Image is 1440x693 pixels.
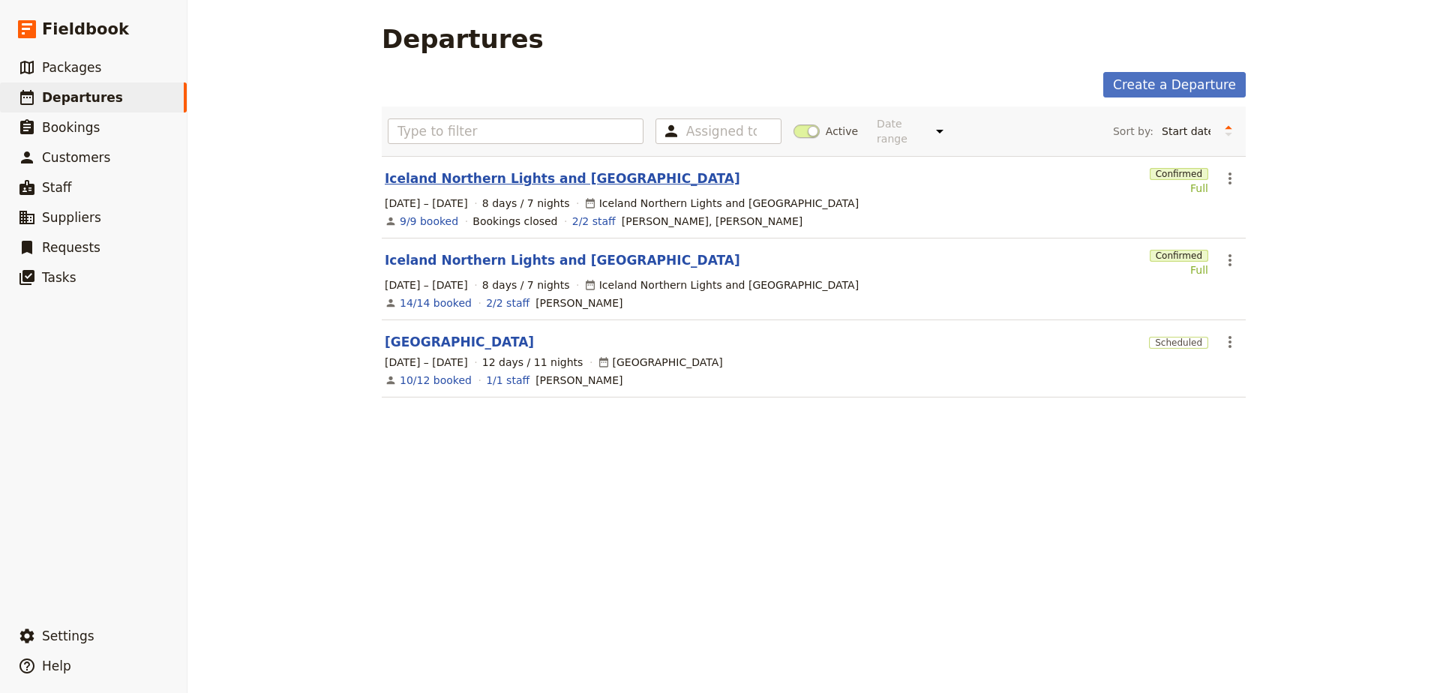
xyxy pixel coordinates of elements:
span: Confirmed [1150,250,1208,262]
span: Fieldbook [42,18,129,40]
button: Change sort direction [1217,120,1240,142]
span: Requests [42,240,100,255]
div: [GEOGRAPHIC_DATA] [598,355,723,370]
span: Sort by: [1113,124,1153,139]
span: Active [826,124,858,139]
span: [DATE] – [DATE] [385,196,468,211]
a: Create a Departure [1103,72,1246,97]
span: Tasks [42,270,76,285]
input: Assigned to [686,122,757,140]
a: View the bookings for this departure [400,373,472,388]
a: 2/2 staff [486,295,529,310]
input: Type to filter [388,118,643,144]
span: [DATE] – [DATE] [385,355,468,370]
div: Bookings closed [472,214,557,229]
span: Confirmed [1150,168,1208,180]
span: Suppliers [42,210,101,225]
span: Departures [42,90,123,105]
h1: Departures [382,24,544,54]
a: 1/1 staff [486,373,529,388]
a: [GEOGRAPHIC_DATA] [385,333,534,351]
div: Iceland Northern Lights and [GEOGRAPHIC_DATA] [584,277,859,292]
span: Scheduled [1149,337,1208,349]
span: 8 days / 7 nights [482,196,570,211]
span: Settings [42,628,94,643]
a: 2/2 staff [572,214,616,229]
button: Actions [1217,247,1243,273]
a: View the bookings for this departure [400,295,472,310]
button: Actions [1217,166,1243,191]
div: Full [1150,181,1208,196]
select: Sort by: [1155,120,1217,142]
a: Iceland Northern Lights and [GEOGRAPHIC_DATA] [385,251,740,269]
button: Actions [1217,329,1243,355]
span: Bookings [42,120,100,135]
span: 12 days / 11 nights [482,355,583,370]
span: Staff [42,180,72,195]
span: Melanie Kiss [535,373,622,388]
span: Packages [42,60,101,75]
span: Help [42,658,71,673]
span: Jocelyn, Kathy DeVault [622,214,803,229]
div: Full [1150,262,1208,277]
div: Iceland Northern Lights and [GEOGRAPHIC_DATA] [584,196,859,211]
span: [DATE] – [DATE] [385,277,468,292]
span: Customers [42,150,110,165]
span: Jocelyn, Melanie Kiss [535,295,622,310]
a: Iceland Northern Lights and [GEOGRAPHIC_DATA] [385,169,740,187]
span: 8 days / 7 nights [482,277,570,292]
a: View the bookings for this departure [400,214,458,229]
